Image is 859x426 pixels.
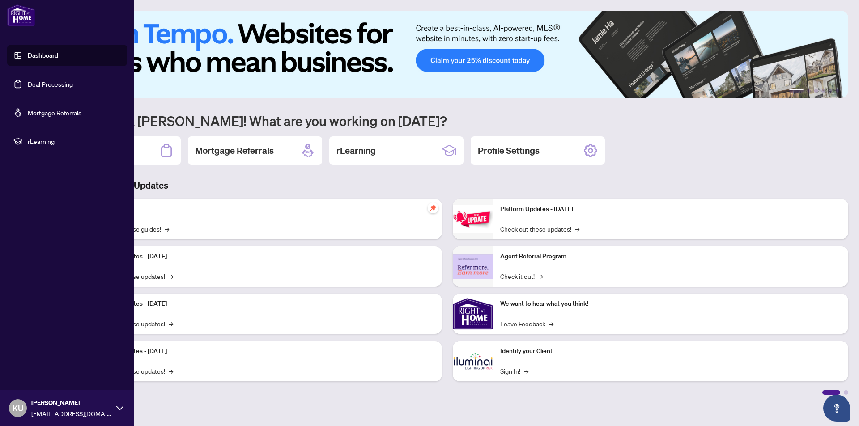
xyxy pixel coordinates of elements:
[823,395,850,422] button: Open asap
[428,202,438,213] span: pushpin
[47,179,848,192] h3: Brokerage & Industry Updates
[28,80,73,88] a: Deal Processing
[807,89,811,93] button: 2
[31,398,112,408] span: [PERSON_NAME]
[453,294,493,334] img: We want to hear what you think!
[478,144,540,157] h2: Profile Settings
[13,402,23,414] span: KU
[836,89,839,93] button: 6
[500,204,841,214] p: Platform Updates - [DATE]
[500,252,841,262] p: Agent Referral Program
[47,112,848,129] h1: Welcome back [PERSON_NAME]! What are you working on [DATE]?
[7,4,35,26] img: logo
[336,144,376,157] h2: rLearning
[169,271,173,281] span: →
[814,89,818,93] button: 3
[500,224,579,234] a: Check out these updates!→
[28,136,121,146] span: rLearning
[500,346,841,356] p: Identify your Client
[789,89,804,93] button: 1
[165,224,169,234] span: →
[549,319,553,329] span: →
[94,204,435,214] p: Self-Help
[94,252,435,262] p: Platform Updates - [DATE]
[28,109,81,117] a: Mortgage Referrals
[453,254,493,279] img: Agent Referral Program
[31,409,112,418] span: [EMAIL_ADDRESS][DOMAIN_NAME]
[453,341,493,381] img: Identify your Client
[575,224,579,234] span: →
[500,299,841,309] p: We want to hear what you think!
[538,271,543,281] span: →
[500,319,553,329] a: Leave Feedback→
[94,346,435,356] p: Platform Updates - [DATE]
[94,299,435,309] p: Platform Updates - [DATE]
[195,144,274,157] h2: Mortgage Referrals
[169,366,173,376] span: →
[453,205,493,233] img: Platform Updates - June 23, 2025
[28,51,58,59] a: Dashboard
[500,366,528,376] a: Sign In!→
[47,11,848,98] img: Slide 0
[829,89,832,93] button: 5
[821,89,825,93] button: 4
[524,366,528,376] span: →
[500,271,543,281] a: Check it out!→
[169,319,173,329] span: →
